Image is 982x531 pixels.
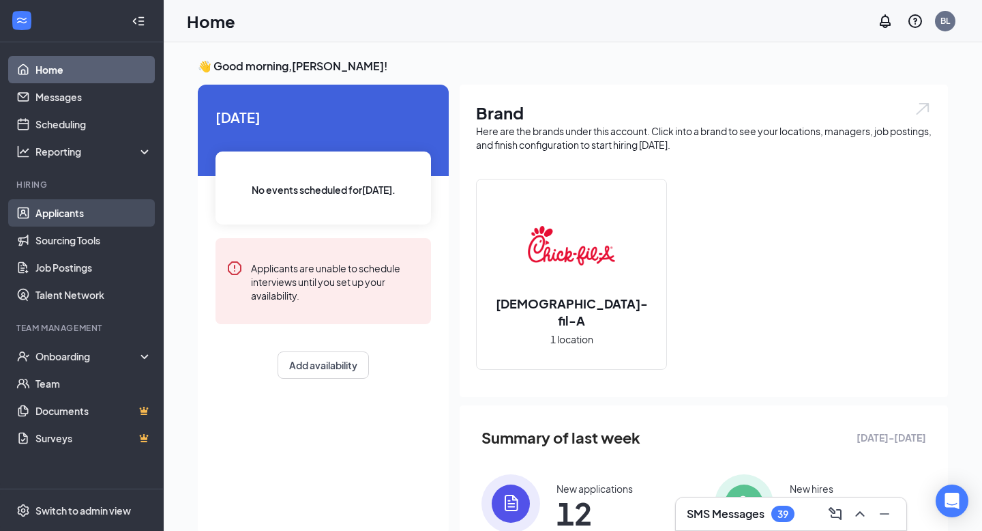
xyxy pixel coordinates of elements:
[35,349,140,363] div: Onboarding
[477,295,666,329] h2: [DEMOGRAPHIC_DATA]-fil-A
[35,227,152,254] a: Sourcing Tools
[481,426,640,450] span: Summary of last week
[15,14,29,27] svg: WorkstreamLogo
[914,101,932,117] img: open.6027fd2a22e1237b5b06.svg
[226,260,243,276] svg: Error
[251,260,420,302] div: Applicants are unable to schedule interviews until you set up your availability.
[476,101,932,124] h1: Brand
[35,199,152,227] a: Applicants
[907,13,923,29] svg: QuestionInfo
[874,503,895,525] button: Minimize
[35,397,152,425] a: DocumentsCrown
[132,14,145,28] svg: Collapse
[556,482,633,496] div: New applications
[252,182,396,197] span: No events scheduled for [DATE] .
[215,106,431,128] span: [DATE]
[35,56,152,83] a: Home
[16,322,149,334] div: Team Management
[550,332,593,347] span: 1 location
[35,254,152,281] a: Job Postings
[198,59,948,74] h3: 👋 Good morning, [PERSON_NAME] !
[852,506,868,522] svg: ChevronUp
[35,111,152,138] a: Scheduling
[556,501,633,526] span: 12
[824,503,846,525] button: ComposeMessage
[857,430,926,445] span: [DATE] - [DATE]
[16,145,30,158] svg: Analysis
[16,349,30,363] svg: UserCheck
[936,485,968,517] div: Open Intercom Messenger
[16,504,30,517] svg: Settings
[790,482,833,496] div: New hires
[528,202,615,289] img: Chick-fil-A
[827,506,844,522] svg: ComposeMessage
[35,425,152,452] a: SurveysCrown
[35,145,153,158] div: Reporting
[35,83,152,111] a: Messages
[877,13,893,29] svg: Notifications
[777,508,788,520] div: 39
[35,504,131,517] div: Switch to admin view
[278,351,369,379] button: Add availability
[16,179,149,190] div: Hiring
[940,15,950,27] div: BL
[187,10,235,33] h1: Home
[687,506,764,521] h3: SMS Messages
[476,124,932,152] div: Here are the brands under this account. Click into a brand to see your locations, managers, job p...
[849,503,871,525] button: ChevronUp
[35,370,152,397] a: Team
[876,506,893,522] svg: Minimize
[35,281,152,308] a: Talent Network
